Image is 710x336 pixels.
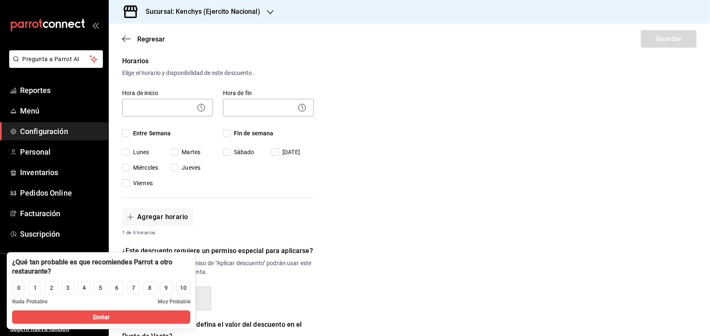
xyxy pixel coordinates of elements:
div: 0 [17,284,21,292]
button: 2 [45,281,58,295]
button: 4 [78,281,91,295]
button: 3 [62,281,74,295]
span: Reportes [20,85,102,96]
div: 5 [99,284,102,292]
button: 6 [110,281,123,295]
span: Enviar [93,313,110,322]
span: Viernes [130,179,153,188]
p: Solo los usuarios con el permiso de "Aplicar descuento" podrán usar este descuento en el Punto de... [122,259,314,277]
span: Muy Probable [158,298,190,305]
label: Hora de inicio [122,90,213,96]
button: 9 [160,281,173,295]
button: 0 [12,281,25,295]
div: 1 [33,284,37,292]
label: Hora de fin [223,90,314,96]
button: 8 [143,281,156,295]
span: Entre Semana [130,129,171,138]
span: Menú [20,105,102,116]
span: Suscripción [20,228,102,240]
p: Elige el horario y disponibilidad de este descuento. [122,69,314,78]
span: Jueves [178,163,200,172]
span: Martes [178,148,200,157]
div: 4 [82,284,86,292]
span: Miércoles [130,163,158,172]
span: Facturación [20,208,102,219]
button: Agregar horario [122,208,193,226]
button: Regresar [122,35,165,43]
span: 1 de 5 horarios [122,229,314,237]
button: 1 [28,281,41,295]
div: 10 [180,284,187,292]
span: Fin de semana [231,129,274,138]
span: Configuración [20,126,102,137]
div: 7 [132,284,135,292]
h3: Sucursal: Kenchys (Ejercito Nacional) [139,7,260,17]
span: Lunes [130,148,149,157]
button: 10 [176,281,190,295]
span: Pregunta a Parrot AI [23,55,90,64]
span: Sábado [231,148,254,157]
span: Pedidos Online [20,187,102,199]
a: Pregunta a Parrot AI [6,61,103,70]
h6: ¿Este descuento requiere un permiso especial para aplicarse? [122,245,314,257]
div: 9 [164,284,168,292]
span: Regresar [137,35,165,43]
span: Inventarios [20,167,102,178]
button: 7 [127,281,140,295]
div: 6 [115,284,119,292]
button: Pregunta a Parrot AI [9,50,103,68]
div: 3 [66,284,69,292]
div: 8 [148,284,151,292]
span: [DATE] [279,148,300,157]
span: Personal [20,146,102,158]
div: 2 [50,284,53,292]
button: 5 [94,281,107,295]
div: ¿Qué tan probable es que recomiendes Parrot a otro restaurante? [12,258,190,276]
button: open_drawer_menu [92,22,99,28]
button: Enviar [12,310,190,324]
span: Nada Probable [12,298,47,305]
p: Horarios [122,56,314,66]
